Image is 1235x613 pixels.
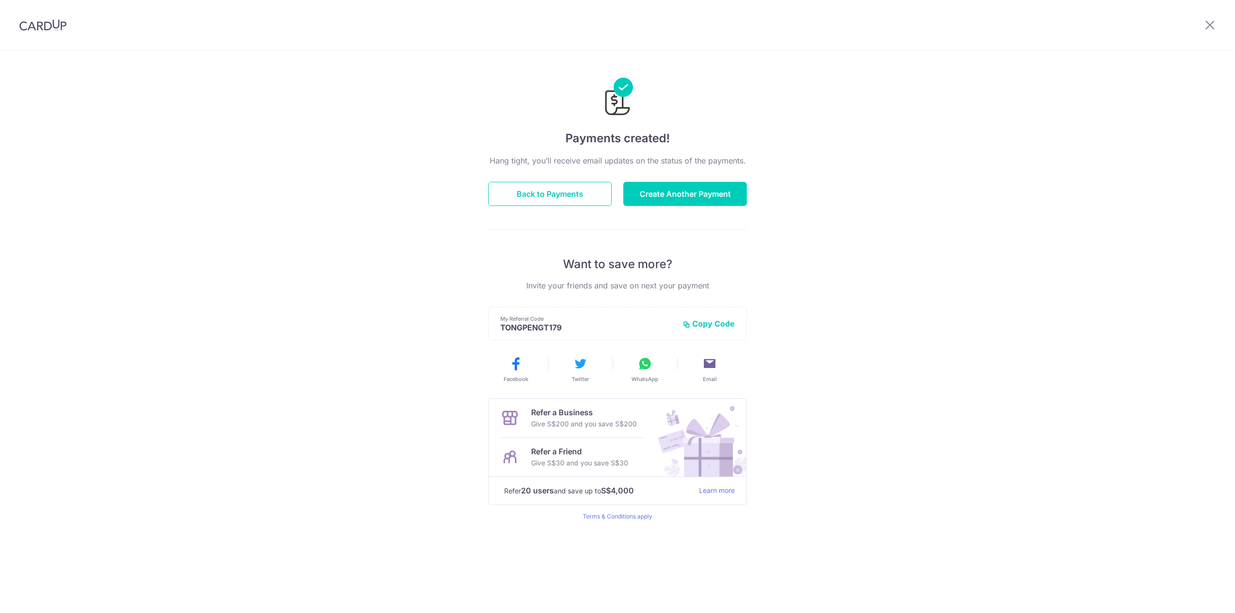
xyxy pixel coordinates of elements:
[521,485,554,496] strong: 20 users
[683,319,735,328] button: Copy Code
[631,375,659,383] span: WhatsApp
[699,485,735,497] a: Learn more
[623,182,747,206] button: Create Another Payment
[487,356,544,383] button: Facebook
[531,446,628,457] p: Refer a Friend
[500,323,675,332] p: TONGPENGT179
[488,155,747,166] p: Hang tight, you’ll receive email updates on the status of the payments.
[617,356,673,383] button: WhatsApp
[531,407,637,418] p: Refer a Business
[703,375,717,383] span: Email
[504,375,528,383] span: Facebook
[583,513,652,520] a: Terms & Conditions apply
[649,399,746,477] img: Refer
[504,485,691,497] p: Refer and save up to
[572,375,589,383] span: Twitter
[488,257,747,272] p: Want to save more?
[602,78,633,118] img: Payments
[19,19,67,31] img: CardUp
[488,182,612,206] button: Back to Payments
[488,130,747,147] h4: Payments created!
[552,356,609,383] button: Twitter
[488,280,747,291] p: Invite your friends and save on next your payment
[531,457,628,469] p: Give S$30 and you save S$30
[681,356,738,383] button: Email
[601,485,634,496] strong: S$4,000
[531,418,637,430] p: Give S$200 and you save S$200
[500,315,675,323] p: My Referral Code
